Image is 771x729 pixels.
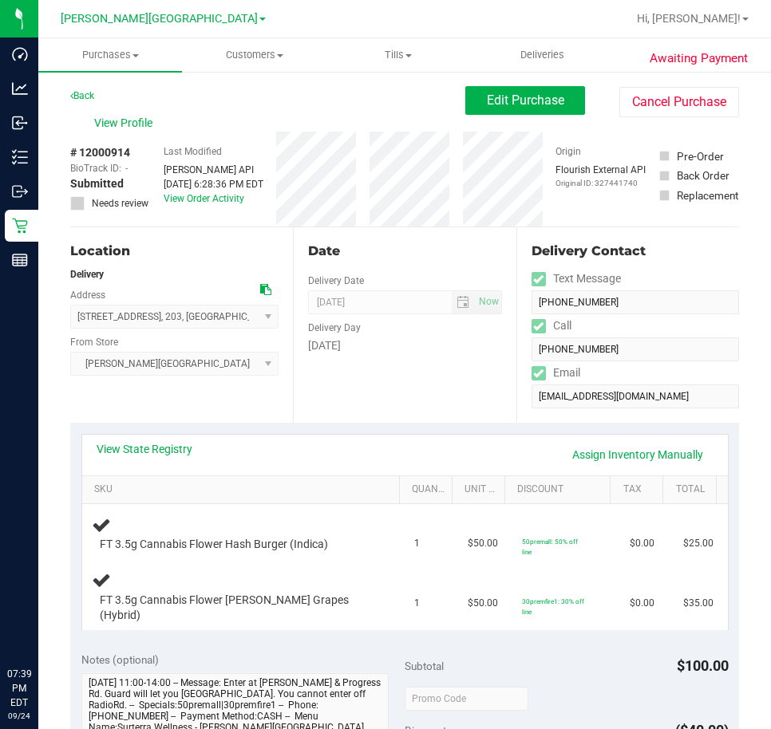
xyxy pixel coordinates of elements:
span: - [125,161,128,175]
label: Text Message [532,267,621,290]
a: Customers [182,38,326,72]
inline-svg: Retail [12,218,28,234]
span: 50premall: 50% off line [522,538,578,556]
div: Location [70,242,279,261]
span: FT 3.5g Cannabis Flower [PERSON_NAME] Grapes (Hybrid) [100,593,373,623]
div: Copy address to clipboard [260,282,271,298]
span: Hi, [PERSON_NAME]! [637,12,741,25]
button: Cancel Purchase [619,87,739,117]
p: 07:39 PM EDT [7,667,31,710]
a: Deliveries [470,38,614,72]
a: Back [70,90,94,101]
span: $35.00 [683,596,714,611]
iframe: Resource center unread badge [47,599,66,618]
a: Purchases [38,38,182,72]
div: [PERSON_NAME] API [164,163,263,177]
span: # 12000914 [70,144,130,161]
inline-svg: Dashboard [12,46,28,62]
span: $100.00 [677,657,729,674]
a: Discount [517,483,604,496]
a: Quantity [412,483,446,496]
span: $25.00 [683,536,714,551]
label: Address [70,288,105,302]
a: Tills [326,38,470,72]
inline-svg: Inbound [12,115,28,131]
span: [PERSON_NAME][GEOGRAPHIC_DATA] [61,12,258,26]
a: Total [676,483,710,496]
span: View Profile [94,115,158,132]
span: $50.00 [468,536,498,551]
label: Last Modified [164,144,222,159]
a: Tax [623,483,658,496]
span: FT 3.5g Cannabis Flower Hash Burger (Indica) [100,537,328,552]
span: Purchases [38,48,182,62]
inline-svg: Reports [12,252,28,268]
span: BioTrack ID: [70,161,121,175]
a: View State Registry [97,441,192,457]
label: From Store [70,335,118,349]
span: 1 [414,596,420,611]
span: Awaiting Payment [650,49,748,68]
iframe: Resource center [16,601,64,649]
div: Date [308,242,501,261]
span: $50.00 [468,596,498,611]
span: Deliveries [499,48,586,62]
a: Assign Inventory Manually [562,441,714,468]
span: $0.00 [630,536,654,551]
label: Email [532,361,580,384]
span: $0.00 [630,596,654,611]
div: [DATE] 6:28:36 PM EDT [164,177,263,191]
label: Delivery Date [308,274,364,288]
label: Delivery Day [308,321,361,335]
inline-svg: Inventory [12,149,28,165]
button: Edit Purchase [465,86,585,115]
span: 1 [414,536,420,551]
a: View Order Activity [164,193,244,204]
strong: Delivery [70,269,104,280]
span: Subtotal [405,660,444,672]
p: Original ID: 327441740 [556,177,646,189]
input: Format: (999) 999-9999 [532,337,739,361]
span: Customers [183,48,325,62]
span: Needs review [92,196,148,211]
div: [DATE] [308,337,501,354]
div: Flourish External API [556,163,646,189]
div: Pre-Order [677,148,724,164]
label: Call [532,314,571,337]
div: Back Order [677,167,729,183]
input: Format: (999) 999-9999 [532,290,739,314]
span: Submitted [70,175,124,192]
span: Tills [327,48,469,62]
a: Unit Price [465,483,499,496]
span: 30premfire1: 30% off line [522,597,584,616]
div: Replacement [677,187,738,203]
a: SKU [94,483,393,496]
span: Edit Purchase [487,93,564,108]
p: 09/24 [7,710,31,722]
inline-svg: Outbound [12,183,28,199]
input: Promo Code [405,687,528,711]
div: Delivery Contact [532,242,739,261]
label: Origin [556,144,581,159]
span: Notes (optional) [81,653,159,666]
inline-svg: Analytics [12,81,28,97]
